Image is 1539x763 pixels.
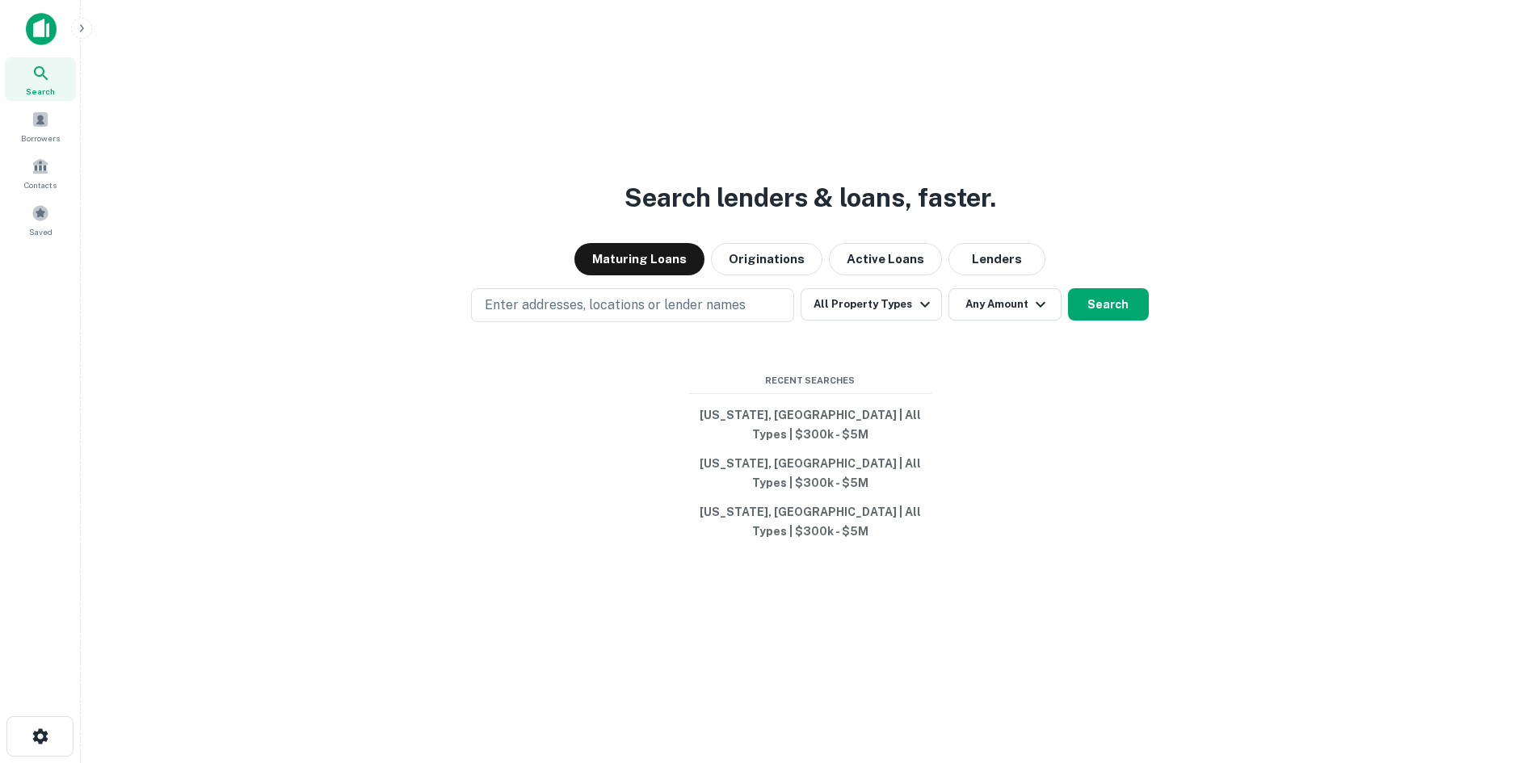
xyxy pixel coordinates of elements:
button: Search [1068,288,1149,321]
button: All Property Types [801,288,941,321]
button: [US_STATE], [GEOGRAPHIC_DATA] | All Types | $300k - $5M [689,449,931,497]
button: Maturing Loans [574,243,704,275]
a: Contacts [5,151,76,195]
span: Saved [29,225,53,238]
button: Enter addresses, locations or lender names [471,288,794,322]
button: [US_STATE], [GEOGRAPHIC_DATA] | All Types | $300k - $5M [689,497,931,546]
button: Lenders [948,243,1045,275]
p: Enter addresses, locations or lender names [485,296,746,315]
span: Search [26,85,55,98]
iframe: Chat Widget [1458,634,1539,711]
a: Saved [5,198,76,241]
h3: Search lenders & loans, faster. [624,178,996,217]
button: [US_STATE], [GEOGRAPHIC_DATA] | All Types | $300k - $5M [689,400,931,449]
button: Originations [711,243,822,275]
img: capitalize-icon.png [26,13,57,45]
a: Borrowers [5,104,76,148]
span: Borrowers [21,132,60,145]
button: Any Amount [948,288,1062,321]
span: Contacts [24,178,57,191]
button: Active Loans [829,243,942,275]
a: Search [5,57,76,101]
span: Recent Searches [689,374,931,388]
